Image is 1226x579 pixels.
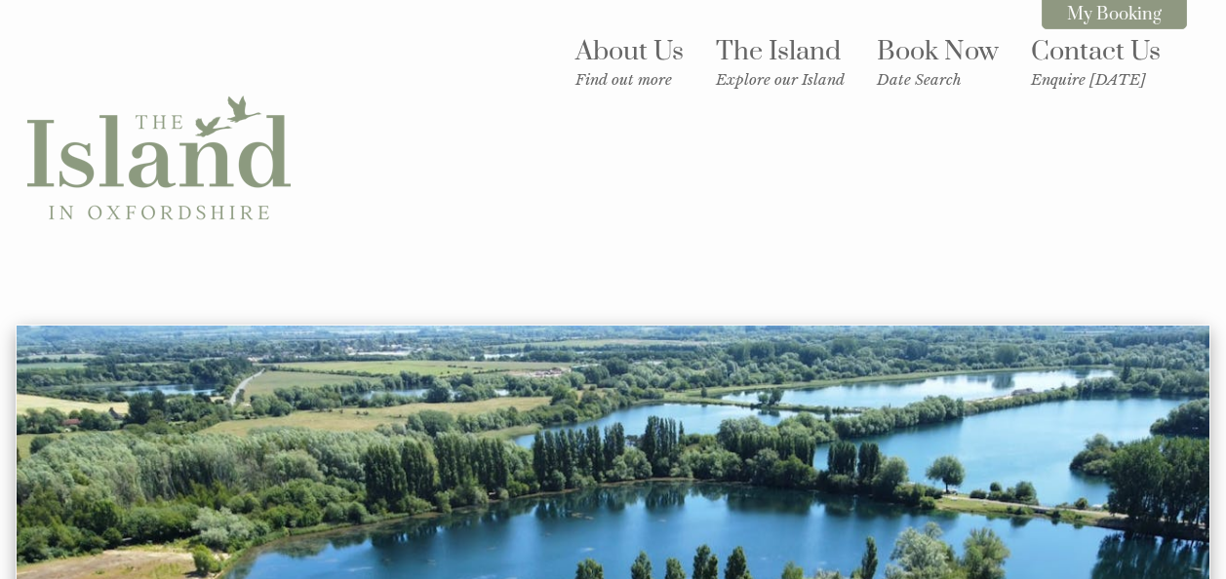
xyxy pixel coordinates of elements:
small: Explore our Island [716,70,845,89]
small: Enquire [DATE] [1031,70,1161,89]
small: Find out more [575,70,684,89]
a: Book NowDate Search [877,35,999,89]
a: About UsFind out more [575,35,684,89]
a: The IslandExplore our Island [716,35,845,89]
a: Contact UsEnquire [DATE] [1031,35,1161,89]
img: The Island in Oxfordshire [27,27,291,290]
small: Date Search [877,70,999,89]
